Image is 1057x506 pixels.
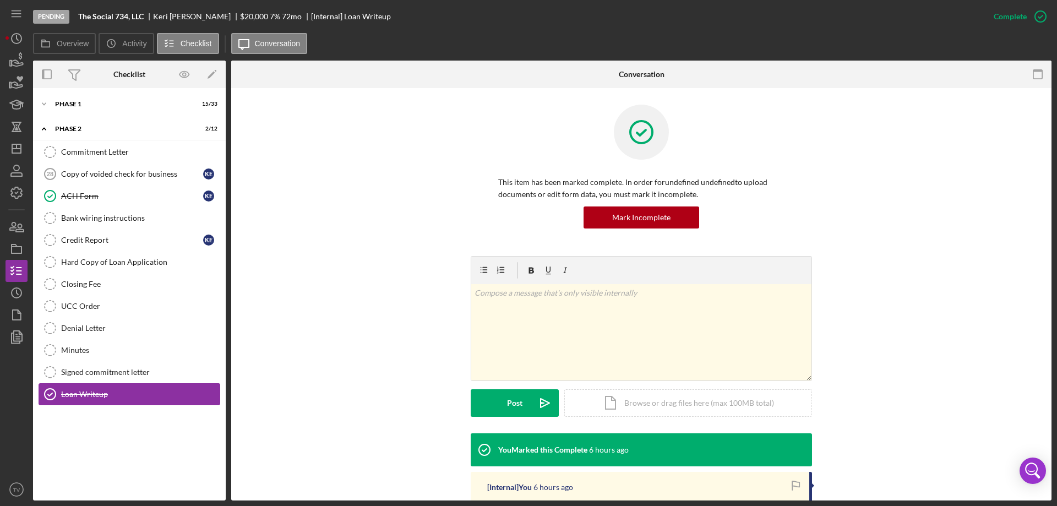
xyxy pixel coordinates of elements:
tspan: 28 [47,171,53,177]
button: Mark Incomplete [584,206,699,228]
time: 2025-10-14 12:53 [533,483,573,492]
div: Complete [994,6,1027,28]
a: Denial Letter [39,317,220,339]
label: Activity [122,39,146,48]
label: Overview [57,39,89,48]
div: [Internal] Loan Writeup [311,12,391,21]
span: $20,000 [240,12,268,21]
p: This item has been marked complete. In order for undefined undefined to upload documents or edit ... [498,176,784,201]
a: ACH FormKE [39,185,220,207]
div: Signed commitment letter [61,368,220,377]
button: Conversation [231,33,308,54]
a: Credit ReportKE [39,229,220,251]
a: 28Copy of voided check for businessKE [39,163,220,185]
div: K E [203,235,214,246]
a: Signed commitment letter [39,361,220,383]
text: TV [13,487,20,493]
a: Hard Copy of Loan Application [39,251,220,273]
div: Loan Writeup [61,390,220,399]
div: Phase 1 [55,101,190,107]
a: Loan Writeup [39,383,220,405]
button: TV [6,478,28,500]
div: ACH Form [61,192,203,200]
a: Closing Fee [39,273,220,295]
div: Commitment Letter [61,148,220,156]
div: Minutes [61,346,220,355]
time: 2025-10-14 12:53 [589,445,629,454]
label: Conversation [255,39,301,48]
div: Conversation [619,70,664,79]
div: Pending [33,10,69,24]
button: Overview [33,33,96,54]
button: Post [471,389,559,417]
div: Denial Letter [61,324,220,333]
button: Checklist [157,33,219,54]
div: K E [203,168,214,179]
div: [Internal] You [487,483,532,492]
b: The Social 734, LLC [78,12,144,21]
a: UCC Order [39,295,220,317]
div: Open Intercom Messenger [1020,458,1046,484]
div: 7 % [270,12,280,21]
a: Bank wiring instructions [39,207,220,229]
div: Checklist [113,70,145,79]
div: Keri [PERSON_NAME] [153,12,240,21]
label: Checklist [181,39,212,48]
div: Phase 2 [55,126,190,132]
div: Credit Report [61,236,203,244]
div: UCC Order [61,302,220,311]
a: Commitment Letter [39,141,220,163]
div: You Marked this Complete [498,445,587,454]
div: 15 / 33 [198,101,217,107]
div: Post [507,389,522,417]
div: Closing Fee [61,280,220,289]
div: Copy of voided check for business [61,170,203,178]
div: Bank wiring instructions [61,214,220,222]
a: Minutes [39,339,220,361]
button: Complete [983,6,1051,28]
div: 72 mo [282,12,302,21]
div: Hard Copy of Loan Application [61,258,220,266]
button: Activity [99,33,154,54]
div: K E [203,191,214,202]
div: Mark Incomplete [612,206,671,228]
div: 2 / 12 [198,126,217,132]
